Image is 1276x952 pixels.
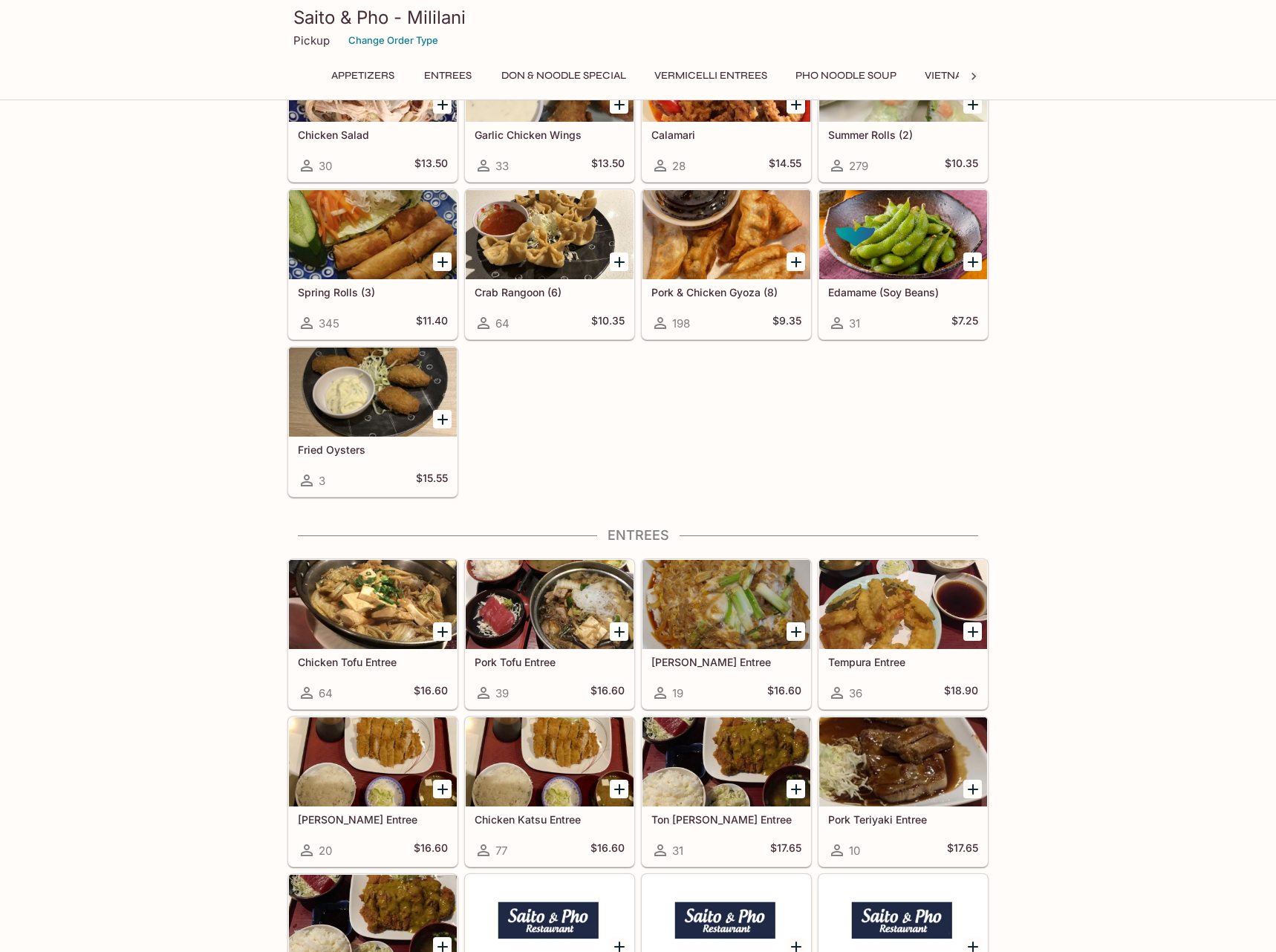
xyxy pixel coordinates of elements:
span: 3 [319,474,325,488]
a: [PERSON_NAME] Entree19$16.60 [642,559,811,709]
a: Pork & Chicken Gyoza (8)198$9.35 [642,189,811,339]
span: 33 [495,159,509,173]
h5: Calamari [651,128,801,141]
span: 30 [319,159,332,173]
h5: $10.35 [945,157,978,175]
h5: Garlic Chicken Wings [475,128,625,141]
button: Add Ton Katsu Entree [433,780,452,798]
span: 28 [672,159,686,173]
div: Calamari [642,33,810,122]
button: Add Edamame (Soy Beans) [963,252,982,271]
button: Add Crab Rangoon (6) [610,252,628,271]
div: Chicken Katsu Entree [466,717,634,806]
a: Edamame (Soy Beans)31$7.25 [818,189,988,339]
h5: $13.50 [591,157,625,175]
span: 198 [672,316,690,330]
h5: Pork Teriyaki Entree [828,813,978,826]
button: Add Pork Tofu Entree [610,622,628,641]
a: Ton [PERSON_NAME] Entree31$17.65 [642,717,811,867]
a: Chicken Tofu Entree64$16.60 [288,559,458,709]
button: Add Ton Katsu Curry Entree [787,780,805,798]
span: 31 [672,844,683,858]
h5: $7.25 [951,314,978,332]
h5: [PERSON_NAME] Entree [651,656,801,668]
div: Pork & Chicken Gyoza (8) [642,190,810,279]
button: Vermicelli Entrees [646,65,775,86]
button: Add Pork Teriyaki Entree [963,780,982,798]
h5: $16.60 [414,684,448,702]
h5: $13.50 [414,157,448,175]
div: Spring Rolls (3) [289,190,457,279]
a: Fried Oysters3$15.55 [288,347,458,497]
div: Crab Rangoon (6) [466,190,634,279]
button: Add Spring Rolls (3) [433,252,452,271]
span: 10 [849,844,860,858]
h5: $14.55 [769,157,801,175]
h5: Pork & Chicken Gyoza (8) [651,286,801,299]
a: Tempura Entree36$18.90 [818,559,988,709]
h5: Crab Rangoon (6) [475,286,625,299]
a: Calamari28$14.55 [642,32,811,182]
a: Chicken Salad30$13.50 [288,32,458,182]
h5: $17.65 [770,841,801,859]
h5: $18.90 [944,684,978,702]
h5: Chicken Tofu Entree [298,656,448,668]
p: Pickup [293,33,330,48]
a: Chicken Katsu Entree77$16.60 [465,717,634,867]
h5: Edamame (Soy Beans) [828,286,978,299]
button: Appetizers [323,65,403,86]
span: 279 [849,159,868,173]
button: Pho Noodle Soup [787,65,905,86]
button: Add Garlic Chicken Wings [610,95,628,114]
h4: Entrees [287,527,989,544]
h5: $15.55 [416,472,448,489]
span: 64 [319,686,333,700]
div: Katsu Tama Entree [642,560,810,649]
h5: Chicken Katsu Entree [475,813,625,826]
h5: [PERSON_NAME] Entree [298,813,448,826]
h5: Chicken Salad [298,128,448,141]
div: Chicken Salad [289,33,457,122]
button: Add Chicken Tofu Entree [433,622,452,641]
div: Ton Katsu Curry Entree [642,717,810,806]
a: Summer Rolls (2)279$10.35 [818,32,988,182]
h5: Tempura Entree [828,656,978,668]
a: Crab Rangoon (6)64$10.35 [465,189,634,339]
span: 64 [495,316,510,330]
div: Fried Oysters [289,348,457,437]
button: Add Chicken Katsu Entree [610,780,628,798]
div: Summer Rolls (2) [819,33,987,122]
h5: Fried Oysters [298,443,448,456]
span: 345 [319,316,339,330]
h5: Ton [PERSON_NAME] Entree [651,813,801,826]
a: Pork Tofu Entree39$16.60 [465,559,634,709]
button: Add Katsu Tama Entree [787,622,805,641]
button: Add Chicken Salad [433,95,452,114]
button: Add Pork & Chicken Gyoza (8) [787,252,805,271]
button: Add Calamari [787,95,805,114]
div: Edamame (Soy Beans) [819,190,987,279]
a: Garlic Chicken Wings33$13.50 [465,32,634,182]
span: 19 [672,686,683,700]
h3: Saito & Pho - Mililani [293,6,983,29]
h5: $9.35 [772,314,801,332]
button: Change Order Type [342,29,445,52]
h5: $16.60 [767,684,801,702]
span: 39 [495,686,509,700]
div: Pork Tofu Entree [466,560,634,649]
h5: Pork Tofu Entree [475,656,625,668]
h5: $16.60 [590,684,625,702]
h5: $11.40 [416,314,448,332]
button: Add Fried Oysters [433,410,452,428]
a: Spring Rolls (3)345$11.40 [288,189,458,339]
h5: Summer Rolls (2) [828,128,978,141]
div: Ton Katsu Entree [289,717,457,806]
h5: $17.65 [947,841,978,859]
button: Entrees [414,65,481,86]
button: Add Summer Rolls (2) [963,95,982,114]
a: Pork Teriyaki Entree10$17.65 [818,717,988,867]
span: 77 [495,844,507,858]
span: 31 [849,316,860,330]
button: Add Tempura Entree [963,622,982,641]
button: Vietnamese Sandwiches [917,65,1073,86]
